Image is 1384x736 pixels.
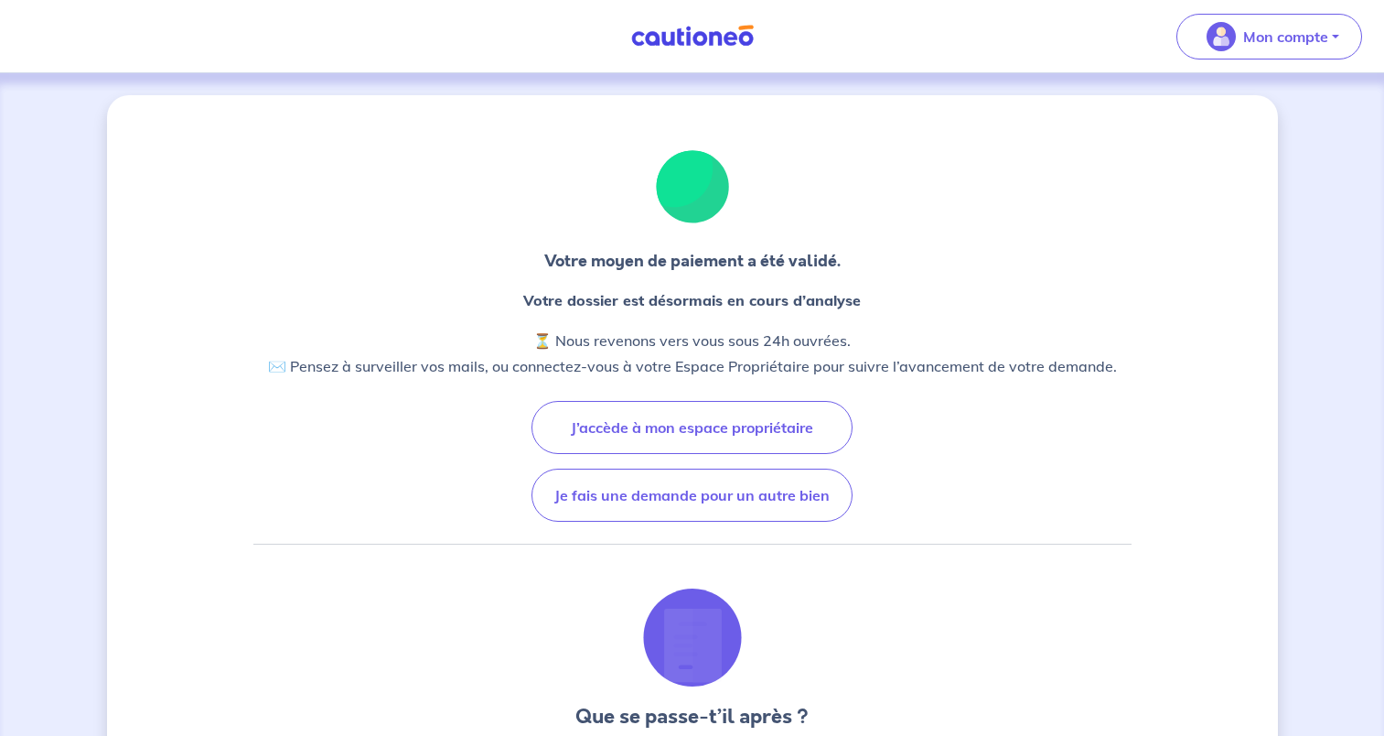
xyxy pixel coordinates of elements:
[531,469,853,522] button: Je fais une demande pour un autre bien
[1207,22,1236,51] img: illu_account_valid_menu.svg
[643,139,742,234] img: illu_valid.svg
[1176,14,1362,60] button: illu_account_valid_menu.svgMon compte
[624,25,761,48] img: Cautioneo
[523,291,861,309] strong: Votre dossier est désormais en cours d’analyse
[575,702,809,731] h3: Que se passe-t’il après ?
[1243,26,1328,48] p: Mon compte
[268,328,1117,379] p: ⏳ Nous revenons vers vous sous 24h ouvrées. ✉️ Pensez à surveiller vos mails, ou connectez-vous à...
[643,589,742,687] img: illu_document_valid.svg
[544,249,841,273] p: Votre moyen de paiement a été validé.
[531,401,853,454] button: J’accède à mon espace propriétaire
